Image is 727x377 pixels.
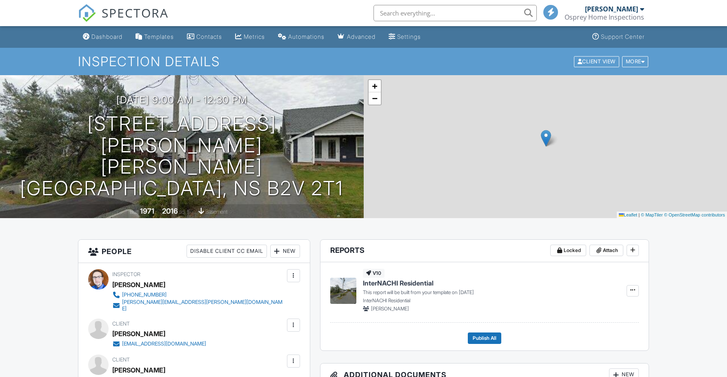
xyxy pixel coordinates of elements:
[372,93,377,103] span: −
[232,29,268,45] a: Metrics
[541,130,551,147] img: Marker
[78,240,310,263] h3: People
[184,29,225,45] a: Contacts
[288,33,325,40] div: Automations
[574,56,619,67] div: Client View
[369,80,381,92] a: Zoom in
[78,4,96,22] img: The Best Home Inspection Software - Spectora
[334,29,379,45] a: Advanced
[275,29,328,45] a: Automations (Basic)
[112,271,140,277] span: Inspector
[601,33,645,40] div: Support Center
[369,92,381,105] a: Zoom out
[116,94,247,105] h3: [DATE] 9:00 am - 12:30 pm
[397,33,421,40] div: Settings
[565,13,644,21] div: Osprey Home Inspections
[144,33,174,40] div: Templates
[132,29,177,45] a: Templates
[270,245,300,258] div: New
[385,29,424,45] a: Settings
[664,212,725,217] a: © OpenStreetMap contributors
[91,33,122,40] div: Dashboard
[140,207,154,215] div: 1971
[112,279,165,291] div: [PERSON_NAME]
[78,11,169,28] a: SPECTORA
[372,81,377,91] span: +
[130,209,139,215] span: Built
[205,209,227,215] span: basement
[112,321,130,327] span: Client
[641,212,663,217] a: © MapTiler
[162,207,178,215] div: 2016
[112,357,130,363] span: Client
[187,245,267,258] div: Disable Client CC Email
[122,299,285,312] div: [PERSON_NAME][EMAIL_ADDRESS][PERSON_NAME][DOMAIN_NAME]
[122,292,167,298] div: [PHONE_NUMBER]
[619,212,637,217] a: Leaflet
[589,29,648,45] a: Support Center
[585,5,638,13] div: [PERSON_NAME]
[122,341,206,347] div: [EMAIL_ADDRESS][DOMAIN_NAME]
[622,56,649,67] div: More
[78,54,649,69] h1: Inspection Details
[573,58,621,64] a: Client View
[244,33,265,40] div: Metrics
[179,209,191,215] span: sq. ft.
[112,291,285,299] a: [PHONE_NUMBER]
[102,4,169,21] span: SPECTORA
[112,328,165,340] div: [PERSON_NAME]
[196,33,222,40] div: Contacts
[347,33,376,40] div: Advanced
[638,212,640,217] span: |
[112,299,285,312] a: [PERSON_NAME][EMAIL_ADDRESS][PERSON_NAME][DOMAIN_NAME]
[112,340,206,348] a: [EMAIL_ADDRESS][DOMAIN_NAME]
[374,5,537,21] input: Search everything...
[13,113,351,199] h1: [STREET_ADDRESS][PERSON_NAME] [PERSON_NAME][GEOGRAPHIC_DATA], NS B2V 2T1
[112,364,165,376] div: [PERSON_NAME]
[80,29,126,45] a: Dashboard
